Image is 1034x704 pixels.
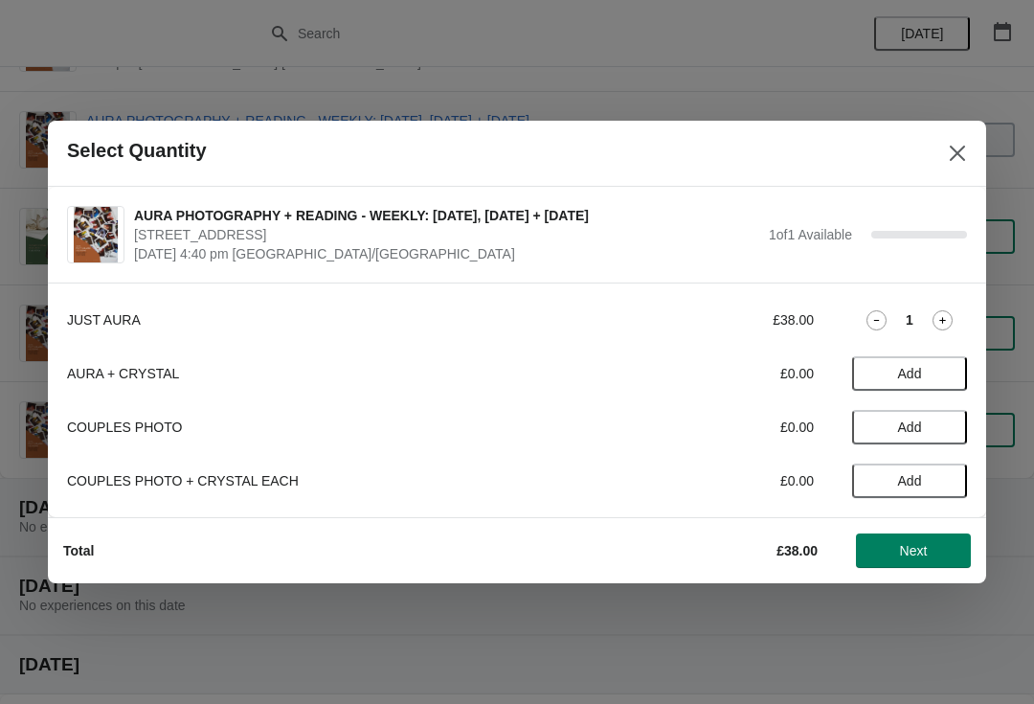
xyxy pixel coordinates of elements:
[898,420,922,435] span: Add
[67,364,598,383] div: AURA + CRYSTAL
[856,534,971,568] button: Next
[134,244,759,263] span: [DATE] 4:40 pm [GEOGRAPHIC_DATA]/[GEOGRAPHIC_DATA]
[637,471,814,490] div: £0.00
[852,410,967,444] button: Add
[898,473,922,488] span: Add
[134,206,759,225] span: AURA PHOTOGRAPHY + READING - WEEKLY: [DATE], [DATE] + [DATE]
[67,310,598,329] div: JUST AURA
[134,225,759,244] span: [STREET_ADDRESS]
[900,543,928,558] span: Next
[940,136,975,170] button: Close
[637,418,814,437] div: £0.00
[74,207,118,262] img: AURA PHOTOGRAPHY + READING - WEEKLY: FRIDAY, SATURDAY + SUNDAY | 74 Broadway Market, London, UK |...
[63,543,94,558] strong: Total
[852,356,967,391] button: Add
[906,310,913,329] strong: 1
[637,310,814,329] div: £38.00
[852,464,967,498] button: Add
[67,418,598,437] div: COUPLES PHOTO
[776,543,818,558] strong: £38.00
[67,471,598,490] div: COUPLES PHOTO + CRYSTAL EACH
[769,227,852,242] span: 1 of 1 Available
[637,364,814,383] div: £0.00
[898,366,922,381] span: Add
[67,140,207,162] h2: Select Quantity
